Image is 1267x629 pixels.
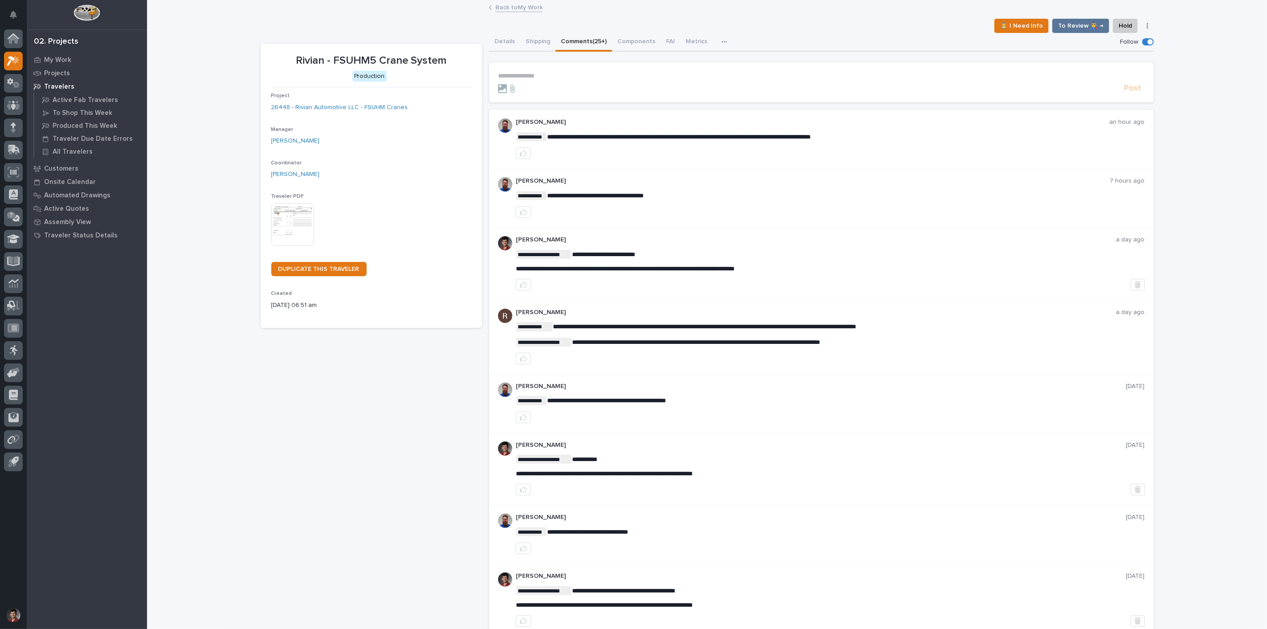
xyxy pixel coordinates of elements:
p: Follow [1120,38,1139,46]
p: To Shop This Week [53,109,112,117]
button: Delete post [1131,615,1145,627]
p: Rivian - FSUHM5 Crane System [271,54,471,67]
span: ⏳ I Need Info [1000,20,1043,31]
span: Manager [271,127,294,132]
p: a day ago [1116,236,1145,244]
a: Projects [27,66,147,80]
p: Traveler Due Date Errors [53,135,133,143]
button: Delete post [1131,484,1145,495]
img: 6hTokn1ETDGPf9BPokIQ [498,383,512,397]
button: like this post [516,615,531,627]
a: Produced This Week [34,119,147,132]
a: All Travelers [34,145,147,158]
p: Automated Drawings [44,192,110,200]
p: [DATE] 06:51 am [271,301,471,310]
span: Traveler PDF [271,194,304,199]
img: 6hTokn1ETDGPf9BPokIQ [498,118,512,133]
button: like this post [516,412,531,423]
a: Automated Drawings [27,188,147,202]
span: Hold [1119,20,1132,31]
a: [PERSON_NAME] [271,136,320,146]
img: 6hTokn1ETDGPf9BPokIQ [498,514,512,528]
p: My Work [44,56,71,64]
a: Onsite Calendar [27,175,147,188]
button: like this post [516,279,531,290]
button: like this post [516,543,531,554]
div: Notifications [11,11,23,25]
p: [DATE] [1126,441,1145,449]
a: [PERSON_NAME] [271,170,320,179]
button: Delete post [1131,279,1145,290]
p: [PERSON_NAME] [516,118,1110,126]
button: like this post [516,147,531,159]
a: Back toMy Work [495,2,543,12]
a: Customers [27,162,147,175]
p: Travelers [44,83,74,91]
p: [DATE] [1126,572,1145,580]
a: My Work [27,53,147,66]
span: Project [271,93,290,98]
button: Notifications [4,5,23,24]
p: [PERSON_NAME] [516,441,1126,449]
div: Production [352,71,387,82]
button: like this post [516,206,531,218]
p: Projects [44,69,70,78]
button: ⏳ I Need Info [994,19,1049,33]
a: DUPLICATE THIS TRAVELER [271,262,367,276]
p: [DATE] [1126,383,1145,390]
p: [PERSON_NAME] [516,309,1116,316]
button: Shipping [520,33,556,52]
p: [PERSON_NAME] [516,572,1126,580]
img: ROij9lOReuV7WqYxWfnW [498,572,512,587]
button: Comments (25+) [556,33,612,52]
p: Traveler Status Details [44,232,118,240]
span: To Review 👨‍🏭 → [1058,20,1104,31]
p: Produced This Week [53,122,117,130]
img: ROij9lOReuV7WqYxWfnW [498,236,512,250]
p: All Travelers [53,148,93,156]
img: 6hTokn1ETDGPf9BPokIQ [498,177,512,192]
a: 26448 - Rivian Automotive LLC - FSUHM Cranes [271,103,408,112]
a: To Shop This Week [34,106,147,119]
button: Details [489,33,520,52]
p: [PERSON_NAME] [516,383,1126,390]
button: like this post [516,484,531,495]
p: Assembly View [44,218,91,226]
button: Post [1121,83,1145,94]
button: like this post [516,353,531,364]
p: [DATE] [1126,514,1145,521]
a: Assembly View [27,215,147,229]
span: Post [1124,83,1141,94]
span: Coordinator [271,160,302,166]
img: AATXAJzQ1Gz112k1-eEngwrIHvmFm-wfF_dy1drktBUI=s96-c [498,309,512,323]
a: Active Fab Travelers [34,94,147,106]
p: [PERSON_NAME] [516,514,1126,521]
p: Onsite Calendar [44,178,96,186]
span: DUPLICATE THIS TRAVELER [278,266,360,272]
p: a day ago [1116,309,1145,316]
a: Traveler Due Date Errors [34,132,147,145]
div: 02. Projects [34,37,78,47]
button: users-avatar [4,606,23,625]
a: Active Quotes [27,202,147,215]
button: Metrics [680,33,713,52]
a: Travelers [27,80,147,93]
span: Created [271,291,292,296]
img: ROij9lOReuV7WqYxWfnW [498,441,512,456]
p: Active Quotes [44,205,89,213]
p: Active Fab Travelers [53,96,118,104]
p: 7 hours ago [1110,177,1145,185]
p: [PERSON_NAME] [516,236,1116,244]
button: Components [612,33,661,52]
p: [PERSON_NAME] [516,177,1110,185]
p: an hour ago [1110,118,1145,126]
button: FAI [661,33,680,52]
button: Hold [1113,19,1138,33]
button: To Review 👨‍🏭 → [1052,19,1109,33]
p: Customers [44,165,78,173]
img: Workspace Logo [74,4,100,21]
a: Traveler Status Details [27,229,147,242]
